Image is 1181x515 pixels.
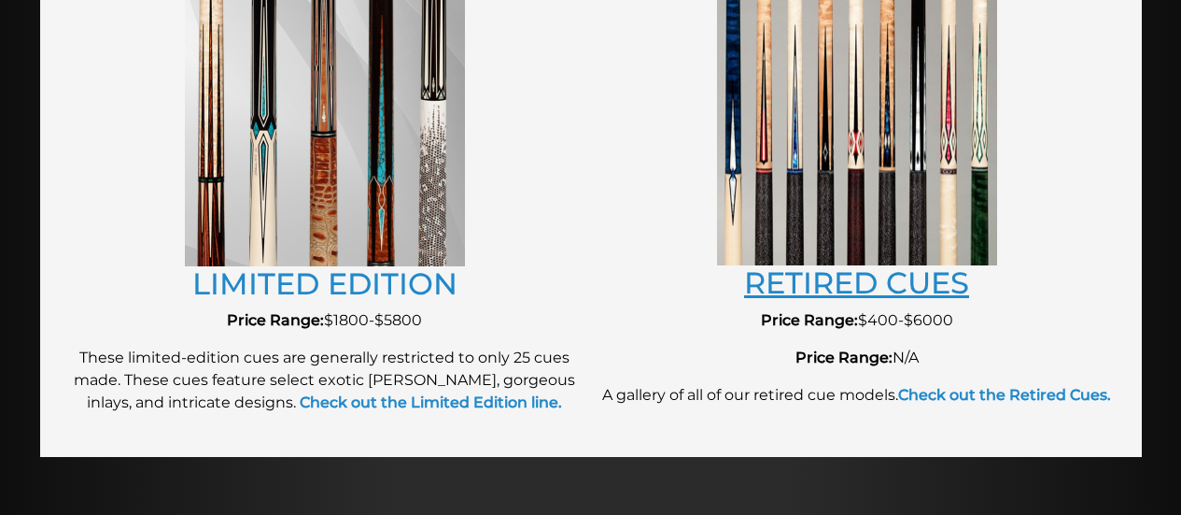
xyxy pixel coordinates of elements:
p: N/A [600,347,1114,369]
a: Check out the Retired Cues. [898,386,1111,404]
strong: Price Range: [761,311,858,329]
p: These limited-edition cues are generally restricted to only 25 cues made. These cues feature sele... [68,347,582,414]
p: $1800-$5800 [68,309,582,332]
strong: Check out the Limited Edition line. [300,393,562,411]
a: RETIRED CUES [744,265,969,301]
p: A gallery of all of our retired cue models. [600,384,1114,407]
a: LIMITED EDITION [192,265,457,302]
strong: Price Range: [227,311,324,329]
p: $400-$6000 [600,309,1114,332]
a: Check out the Limited Edition line. [296,393,562,411]
strong: Price Range: [795,349,893,366]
